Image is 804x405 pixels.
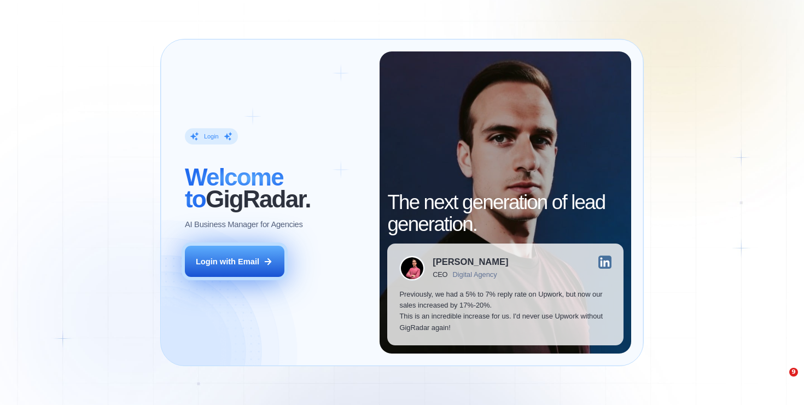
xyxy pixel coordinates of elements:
[204,132,219,141] div: Login
[789,368,798,377] span: 9
[185,246,284,277] button: Login with Email
[196,256,259,267] div: Login with Email
[433,271,447,279] div: CEO
[185,219,303,230] p: AI Business Manager for Agencies
[387,192,623,236] h2: The next generation of lead generation.
[453,271,497,279] div: Digital Agency
[185,164,283,212] span: Welcome to
[399,289,611,333] p: Previously, we had a 5% to 7% reply rate on Upwork, but now our sales increased by 17%-20%. This ...
[433,258,508,267] div: [PERSON_NAME]
[185,166,368,211] h2: ‍ GigRadar.
[767,368,793,394] iframe: Intercom live chat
